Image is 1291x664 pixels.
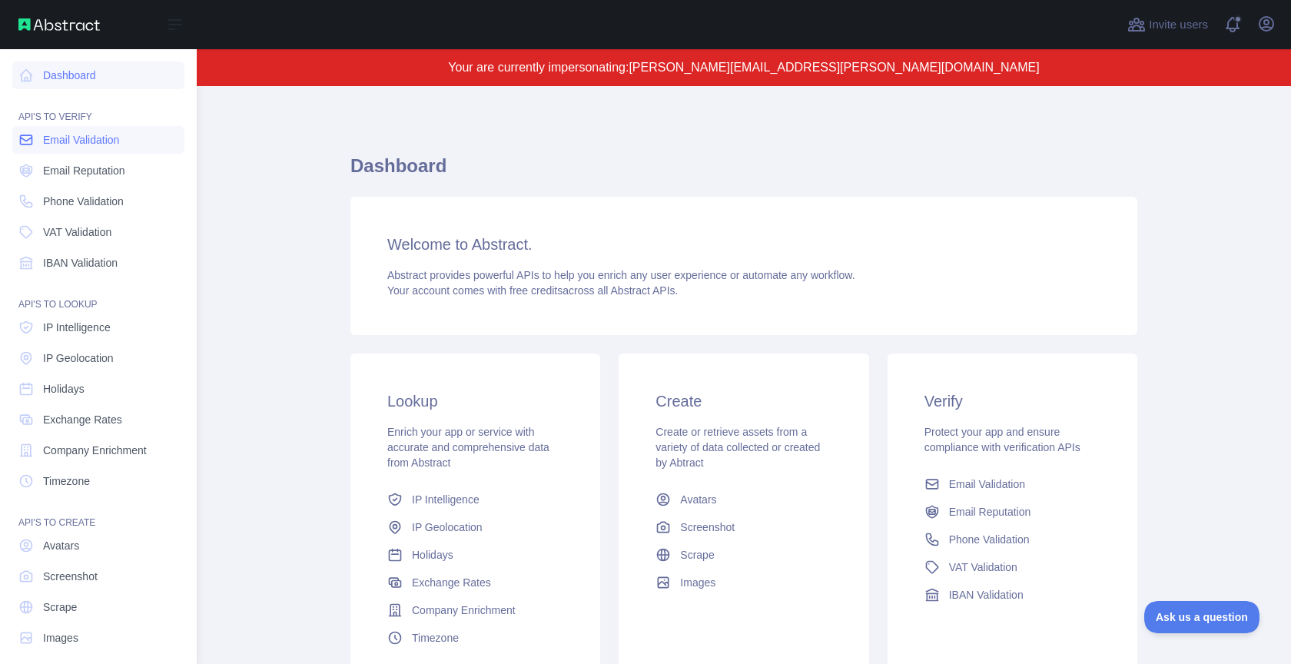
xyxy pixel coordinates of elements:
span: Exchange Rates [43,412,122,427]
a: Email Reputation [12,157,184,184]
span: Enrich your app or service with accurate and comprehensive data from Abstract [387,426,549,469]
span: IP Intelligence [412,492,480,507]
span: IP Geolocation [43,350,114,366]
span: Images [43,630,78,646]
span: Company Enrichment [43,443,147,458]
a: IBAN Validation [918,581,1107,609]
span: Create or retrieve assets from a variety of data collected or created by Abtract [655,426,820,469]
span: free credits [509,284,563,297]
span: Protect your app and ensure compliance with verification APIs [924,426,1080,453]
a: IP Intelligence [381,486,569,513]
a: Scrape [12,593,184,621]
span: Holidays [43,381,85,397]
a: Images [649,569,838,596]
div: API'S TO CREATE [12,498,184,529]
a: Holidays [12,375,184,403]
h3: Verify [924,390,1100,412]
span: IBAN Validation [949,587,1024,603]
a: Images [12,624,184,652]
a: VAT Validation [12,218,184,246]
span: Holidays [412,547,453,563]
a: IP Geolocation [12,344,184,372]
a: Email Validation [918,470,1107,498]
span: VAT Validation [949,559,1017,575]
span: IP Intelligence [43,320,111,335]
a: Email Reputation [918,498,1107,526]
a: IP Geolocation [381,513,569,541]
a: Timezone [381,624,569,652]
span: Phone Validation [43,194,124,209]
span: Screenshot [43,569,98,584]
a: Email Validation [12,126,184,154]
span: Screenshot [680,520,735,535]
span: VAT Validation [43,224,111,240]
a: Scrape [649,541,838,569]
a: Avatars [649,486,838,513]
span: Email Reputation [949,504,1031,520]
a: Holidays [381,541,569,569]
a: IP Intelligence [12,314,184,341]
span: Avatars [680,492,716,507]
a: Phone Validation [918,526,1107,553]
a: Company Enrichment [12,437,184,464]
div: API'S TO VERIFY [12,92,184,123]
span: Phone Validation [949,532,1030,547]
a: IBAN Validation [12,249,184,277]
span: Your account comes with across all Abstract APIs. [387,284,678,297]
span: Timezone [43,473,90,489]
a: Screenshot [12,563,184,590]
a: Exchange Rates [381,569,569,596]
div: API'S TO LOOKUP [12,280,184,310]
span: Scrape [680,547,714,563]
span: IP Geolocation [412,520,483,535]
a: Timezone [12,467,184,495]
h1: Dashboard [350,154,1137,191]
span: Avatars [43,538,79,553]
a: Avatars [12,532,184,559]
span: Abstract provides powerful APIs to help you enrich any user experience or automate any workflow. [387,269,855,281]
span: Email Validation [949,476,1025,492]
span: Timezone [412,630,459,646]
span: [PERSON_NAME][EMAIL_ADDRESS][PERSON_NAME][DOMAIN_NAME] [629,61,1039,74]
a: VAT Validation [918,553,1107,581]
span: IBAN Validation [43,255,118,271]
a: Dashboard [12,61,184,89]
span: Your are currently impersonating: [448,61,629,74]
a: Exchange Rates [12,406,184,433]
span: Invite users [1149,16,1208,34]
span: Email Reputation [43,163,125,178]
a: Phone Validation [12,188,184,215]
span: Email Validation [43,132,119,148]
span: Company Enrichment [412,603,516,618]
h3: Lookup [387,390,563,412]
iframe: Toggle Customer Support [1144,601,1260,633]
span: Images [680,575,715,590]
button: Invite users [1124,12,1211,37]
h3: Welcome to Abstract. [387,234,1100,255]
a: Screenshot [649,513,838,541]
img: Abstract API [18,18,100,31]
span: Scrape [43,599,77,615]
h3: Create [655,390,831,412]
span: Exchange Rates [412,575,491,590]
a: Company Enrichment [381,596,569,624]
